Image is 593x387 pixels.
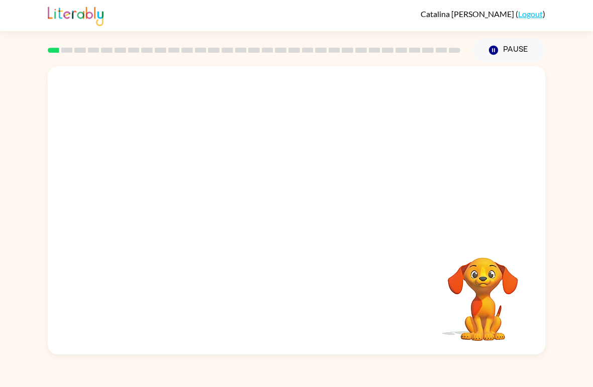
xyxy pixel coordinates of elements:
a: Logout [518,9,543,19]
img: Literably [48,4,104,26]
video: Your browser must support playing .mp4 files to use Literably. Please try using another browser. [433,242,533,342]
span: Catalina [PERSON_NAME] [421,9,516,19]
button: Pause [472,39,545,62]
div: ( ) [421,9,545,19]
